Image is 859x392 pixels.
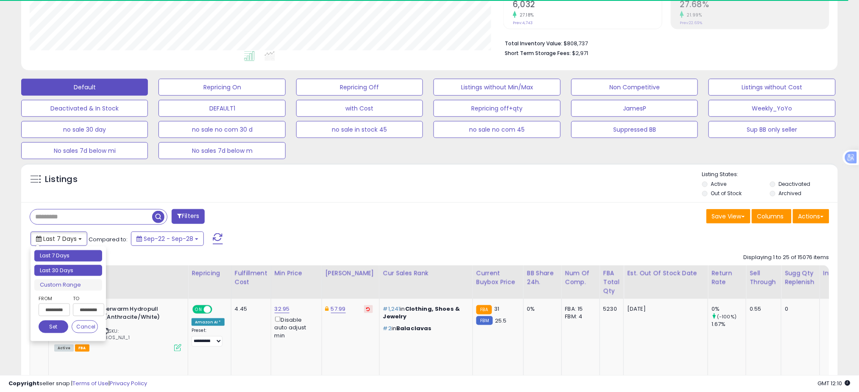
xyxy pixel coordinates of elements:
[494,305,499,313] span: 31
[70,305,173,323] b: Nike Pro Hyperwarm Hydropull Hood,OSFM(Anthracite/White)
[476,316,493,325] small: FBM
[296,100,423,117] button: with Cost
[235,269,267,287] div: Fulfillment Cost
[505,40,562,47] b: Total Inventory Value:
[571,79,698,96] button: Non Competitive
[517,12,534,18] small: 27.18%
[527,305,555,313] div: 0%
[54,305,181,351] div: ASIN:
[54,345,74,352] span: All listings currently available for purchase on Amazon
[565,269,596,287] div: Num of Comp.
[396,324,432,332] span: Balaclavas
[8,379,39,387] strong: Copyright
[750,269,778,287] div: Sell Through
[275,315,315,340] div: Disable auto adjust min
[158,79,285,96] button: Repricing On
[43,235,77,243] span: Last 7 Days
[711,180,727,188] label: Active
[434,121,560,138] button: no sale no com 45
[744,254,829,262] div: Displaying 1 to 25 of 15076 items
[709,79,835,96] button: Listings without Cost
[193,306,204,313] span: ON
[781,265,820,299] th: Please note that this number is a calculation based on your required days of coverage and your ve...
[627,269,704,278] div: Est. Out Of Stock Date
[712,305,746,313] div: 0%
[331,305,346,313] a: 57.99
[110,379,147,387] a: Privacy Policy
[603,305,617,313] div: 5230
[383,269,469,278] div: Cur Sales Rank
[158,121,285,138] button: no sale no com 30 d
[39,320,68,333] button: Set
[158,142,285,159] button: No sales 7d below m
[684,12,702,18] small: 21.99%
[21,100,148,117] button: Deactivated & In Stock
[34,265,102,276] li: Last 30 Days
[680,20,703,25] small: Prev: 22.69%
[21,121,148,138] button: no sale 30 day
[572,49,588,57] span: $2,971
[785,269,816,287] div: Sugg Qty Replenish
[495,317,507,325] span: 25.5
[712,320,746,328] div: 1.67%
[325,269,376,278] div: [PERSON_NAME]
[72,379,108,387] a: Terms of Use
[709,100,835,117] button: Weekly_YoYo
[527,269,558,287] div: BB Share 24h.
[513,20,533,25] small: Prev: 4,743
[131,232,204,246] button: Sep-22 - Sep-28
[476,305,492,315] small: FBA
[72,320,98,333] button: Cancel
[34,279,102,291] li: Custom Range
[73,294,98,303] label: To
[434,100,560,117] button: Repricing off+qty
[757,212,784,221] span: Columns
[192,269,228,278] div: Repricing
[706,209,751,224] button: Save View
[778,190,801,197] label: Archived
[158,100,285,117] button: DEFAULT1
[603,269,620,295] div: FBA Total Qty
[818,379,851,387] span: 2025-10-6 12:10 GMT
[383,305,466,320] p: in
[571,100,698,117] button: JamesP
[8,380,147,388] div: seller snap | |
[192,328,225,347] div: Preset:
[34,250,102,262] li: Last 7 Days
[505,50,571,57] b: Short Term Storage Fees:
[434,79,560,96] button: Listings without Min/Max
[52,269,184,278] div: Title
[235,305,264,313] div: 4.45
[31,232,87,246] button: Last 7 Days
[505,38,823,48] li: $808,737
[565,313,593,320] div: FBM: 4
[476,269,520,287] div: Current Buybox Price
[144,235,193,243] span: Sep-22 - Sep-28
[571,121,698,138] button: Suppressed BB
[750,305,775,313] div: 0.55
[45,174,78,185] h5: Listings
[627,305,701,313] p: [DATE]
[383,305,460,320] span: Clothing, Shoes & Jewelry
[709,121,835,138] button: Sup BB only seller
[785,305,813,313] div: 0
[21,79,148,96] button: Default
[565,305,593,313] div: FBA: 15
[383,324,392,332] span: #2
[383,325,466,332] p: in
[296,121,423,138] button: no sale in stock 45
[211,306,225,313] span: OFF
[172,209,205,224] button: Filters
[296,79,423,96] button: Repricing Off
[793,209,829,224] button: Actions
[711,190,742,197] label: Out of Stock
[717,313,737,320] small: (-100%)
[275,269,318,278] div: Min Price
[21,142,148,159] button: No sales 7d below mi
[89,235,128,243] span: Compared to:
[702,171,838,179] p: Listing States:
[275,305,290,313] a: 32.95
[383,305,400,313] span: #1,241
[39,294,68,303] label: From
[778,180,810,188] label: Deactivated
